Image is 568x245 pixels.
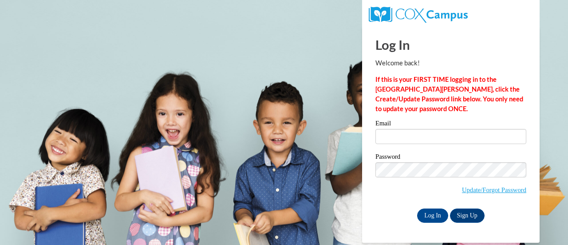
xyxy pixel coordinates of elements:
p: Welcome back! [375,58,526,68]
a: Sign Up [450,209,485,223]
strong: If this is your FIRST TIME logging in to the [GEOGRAPHIC_DATA][PERSON_NAME], click the Create/Upd... [375,76,523,112]
a: COX Campus [369,10,468,18]
img: COX Campus [369,7,468,23]
a: Update/Forgot Password [462,186,526,193]
label: Password [375,153,526,162]
label: Email [375,120,526,129]
input: Log In [417,209,448,223]
h1: Log In [375,36,526,54]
